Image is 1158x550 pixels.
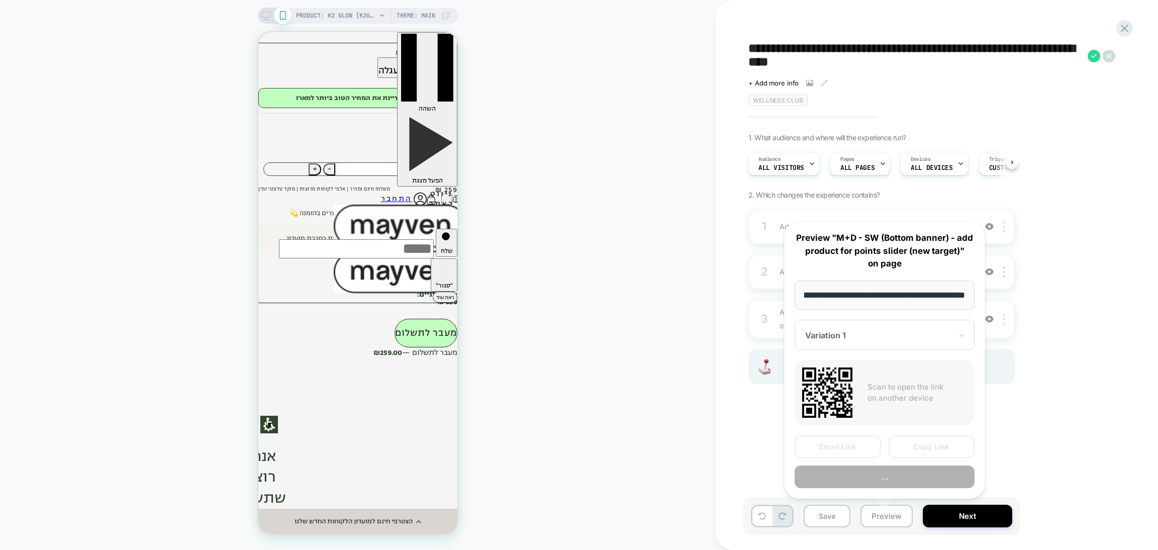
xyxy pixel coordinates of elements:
button: Copy Link [889,435,975,458]
img: Joystick [754,359,775,375]
div: 1 [759,217,769,237]
input: לפתיחה תפריט להתאמה אישית [2,384,20,401]
button: ראה עוד [174,259,199,270]
div: 3 [759,309,769,329]
p: Preview "M+D - SW (Bottom banner) - add product for points slider (new target)" on page [795,232,975,270]
p: Scan to open the link on another device [867,382,967,404]
button: Next [923,505,1012,527]
button: Email Link [795,435,881,458]
span: Devices [911,156,930,163]
button: מעבר לתשלום [136,287,199,315]
strong: ₪259.00 [115,315,144,326]
span: Pages [840,156,854,163]
span: "סגור" [177,249,195,258]
span: Trigger [989,156,1009,163]
span: ALL PAGES [840,164,875,171]
img: close [1003,266,1005,278]
small: ראה עוד [178,261,196,269]
span: Theme: MAIN [397,8,435,24]
span: ALL DEVICES [911,164,952,171]
span: 2. Which changes the experience contains? [748,191,880,199]
span: PRODUCT: K2 GLOW [k2glow] [296,8,376,24]
span: שלח [182,214,195,223]
button: שלח [177,197,199,225]
button: "סגור" [172,226,199,259]
button: Save [804,505,850,527]
div: 2 [759,262,769,282]
button: ... [795,466,975,488]
span: השהה [160,72,177,81]
input: חפש.י [21,207,175,226]
span: wellness club [748,95,808,106]
a: לוגו של האתר , לחץ כאן בחזרה לדף הבית [75,141,209,265]
span: Custom Code [989,164,1031,171]
span: + Add more info [748,79,799,87]
span: All Visitors [758,164,804,171]
span: 1. What audience and where will the experience run? [748,133,906,142]
img: mayven.co.il [75,172,209,216]
span: Audience [758,156,781,163]
button: Preview [860,505,913,527]
div: הצטרפי חינם למועדון הלקוחות החדש שלנו [36,485,154,494]
img: close [1003,221,1005,232]
img: close [1003,314,1005,325]
img: mayven.co.il [75,219,209,261]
